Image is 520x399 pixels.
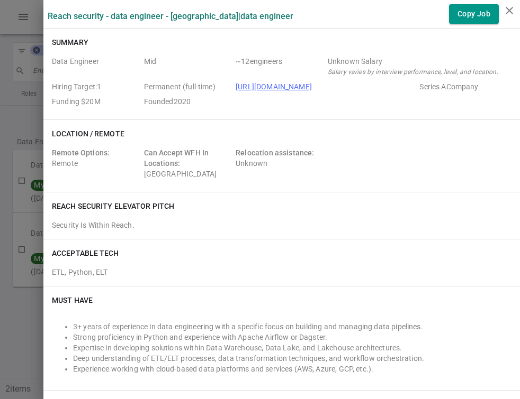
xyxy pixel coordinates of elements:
span: Employer Founding [52,96,140,107]
h6: ACCEPTABLE TECH [52,248,119,258]
i: close [503,4,516,17]
h6: Must Have [52,295,93,305]
span: Level [144,56,232,77]
div: Security Is Within Reach. [52,220,512,230]
li: 3+ years of experience in data engineering with a specific focus on building and managing data pi... [73,321,512,332]
div: ETL, Python, ELT [52,263,512,277]
span: Team Count [236,56,324,77]
div: Salary Range [328,56,507,67]
span: Employer Founded [144,96,232,107]
h6: Summary [52,37,88,48]
span: Company URL [236,81,415,92]
div: [GEOGRAPHIC_DATA] [144,147,232,179]
span: Can Accept WFH In Locations: [144,149,209,168]
div: Unknown [236,147,324,179]
span: Hiring Target [52,81,140,92]
a: [URL][DOMAIN_NAME] [236,82,312,91]
span: Employer Stage e.g. Series A [419,81,507,92]
span: Remote Options: [52,149,110,157]
i: Salary varies by interview performance, level, and location. [328,68,498,76]
li: Experience working with cloud-based data platforms and services (AWS, Azure, GCP, etc.). [73,364,512,374]
div: Remote [52,147,140,179]
li: Expertise in developing solutions within Data Warehouse, Data Lake, and Lakehouse architectures. [73,342,512,353]
span: Roles [52,56,140,77]
span: Job Type [144,81,232,92]
li: Strong proficiency in Python and experience with Apache Airflow or Dagster. [73,332,512,342]
h6: Location / Remote [52,128,124,139]
label: Reach Security - Data Engineer - [GEOGRAPHIC_DATA] | Data Engineer [48,11,293,21]
button: Copy Job [449,4,499,24]
span: Relocation assistance: [236,149,314,157]
h6: Reach Security elevator pitch [52,201,174,211]
li: Deep understanding of ETL/ELT processes, data transformation techniques, and workflow orchestration. [73,353,512,364]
